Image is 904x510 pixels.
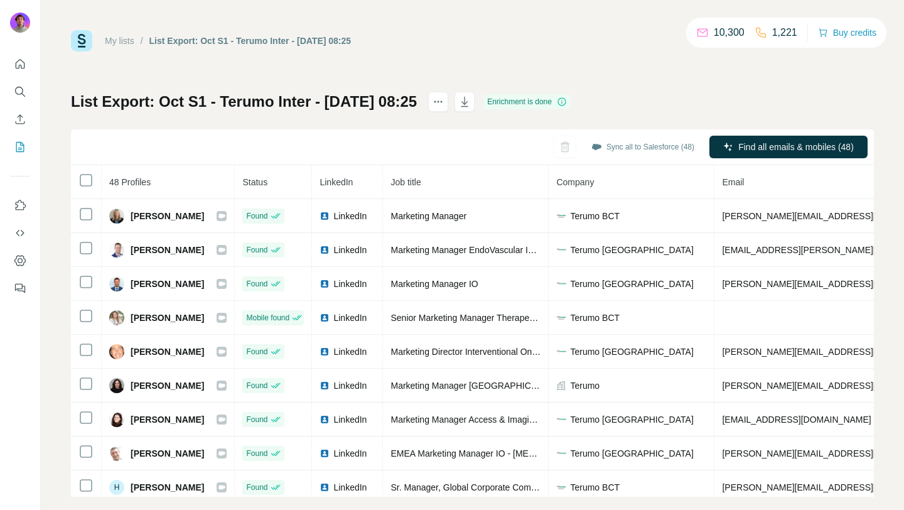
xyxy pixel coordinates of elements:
[320,245,330,255] img: LinkedIn logo
[556,279,566,289] img: company-logo
[390,245,614,255] span: Marketing Manager EndoVascular Interventions BeNeLux
[556,177,594,187] span: Company
[109,378,124,393] img: Avatar
[570,413,693,426] span: Terumo [GEOGRAPHIC_DATA]
[570,447,693,460] span: Terumo [GEOGRAPHIC_DATA]
[722,177,744,187] span: Email
[246,346,267,357] span: Found
[556,482,566,492] img: company-logo
[131,447,204,460] span: [PERSON_NAME]
[390,347,584,357] span: Marketing Director Interventional Oncology EMEA
[246,210,267,222] span: Found
[109,209,124,224] img: Avatar
[556,347,566,357] img: company-logo
[10,136,30,158] button: My lists
[722,415,871,425] span: [EMAIL_ADDRESS][DOMAIN_NAME]
[320,177,353,187] span: LinkedIn
[109,412,124,427] img: Avatar
[333,413,367,426] span: LinkedIn
[333,379,367,392] span: LinkedIn
[738,141,854,153] span: Find all emails & mobiles (48)
[583,138,703,156] button: Sync all to Salesforce (48)
[570,244,693,256] span: Terumo [GEOGRAPHIC_DATA]
[71,30,92,52] img: Surfe Logo
[131,379,204,392] span: [PERSON_NAME]
[390,448,584,458] span: EMEA Marketing Manager IO - [MEDICAL_DATA]
[772,25,797,40] p: 1,221
[10,277,30,300] button: Feedback
[556,211,566,221] img: company-logo
[131,345,204,358] span: [PERSON_NAME]
[320,211,330,221] img: LinkedIn logo
[246,380,267,391] span: Found
[333,447,367,460] span: LinkedIn
[390,279,478,289] span: Marketing Manager IO
[246,244,267,256] span: Found
[333,244,367,256] span: LinkedIn
[109,446,124,461] img: Avatar
[333,481,367,494] span: LinkedIn
[556,448,566,458] img: company-logo
[556,415,566,425] img: company-logo
[570,481,620,494] span: Terumo BCT
[320,415,330,425] img: LinkedIn logo
[320,279,330,289] img: LinkedIn logo
[131,210,204,222] span: [PERSON_NAME]
[109,242,124,258] img: Avatar
[131,244,204,256] span: [PERSON_NAME]
[149,35,352,47] div: List Export: Oct S1 - Terumo Inter - [DATE] 08:25
[570,379,600,392] span: Terumo
[131,278,204,290] span: [PERSON_NAME]
[320,313,330,323] img: LinkedIn logo
[428,92,448,112] button: actions
[109,480,124,495] div: H
[246,278,267,290] span: Found
[483,94,571,109] div: Enrichment is done
[105,36,134,46] a: My lists
[10,108,30,131] button: Enrich CSV
[320,347,330,357] img: LinkedIn logo
[10,53,30,75] button: Quick start
[246,414,267,425] span: Found
[246,448,267,459] span: Found
[556,313,566,323] img: company-logo
[131,312,204,324] span: [PERSON_NAME]
[109,177,151,187] span: 48 Profiles
[570,278,693,290] span: Terumo [GEOGRAPHIC_DATA]
[570,312,620,324] span: Terumo BCT
[390,415,568,425] span: Marketing Manager Access & Imaging, EMEA
[246,312,289,323] span: Mobile found
[109,276,124,291] img: Avatar
[390,211,466,221] span: Marketing Manager
[10,249,30,272] button: Dashboard
[333,278,367,290] span: LinkedIn
[109,344,124,359] img: Avatar
[570,345,693,358] span: Terumo [GEOGRAPHIC_DATA]
[709,136,868,158] button: Find all emails & mobiles (48)
[320,482,330,492] img: LinkedIn logo
[390,482,578,492] span: Sr. Manager, Global Corporate Communications
[390,313,755,323] span: Senior Marketing Manager Therapeutic Business EMEA, Terumo Blood and Cell Technologies
[333,345,367,358] span: LinkedIn
[10,222,30,244] button: Use Surfe API
[333,210,367,222] span: LinkedIn
[714,25,745,40] p: 10,300
[131,413,204,426] span: [PERSON_NAME]
[10,80,30,103] button: Search
[71,92,417,112] h1: List Export: Oct S1 - Terumo Inter - [DATE] 08:25
[242,177,267,187] span: Status
[390,177,421,187] span: Job title
[320,448,330,458] img: LinkedIn logo
[10,13,30,33] img: Avatar
[109,310,124,325] img: Avatar
[141,35,143,47] li: /
[246,482,267,493] span: Found
[320,381,330,391] img: LinkedIn logo
[10,194,30,217] button: Use Surfe on LinkedIn
[570,210,620,222] span: Terumo BCT
[556,245,566,255] img: company-logo
[818,24,876,41] button: Buy credits
[390,381,560,391] span: Marketing Manager [GEOGRAPHIC_DATA]
[333,312,367,324] span: LinkedIn
[131,481,204,494] span: [PERSON_NAME]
